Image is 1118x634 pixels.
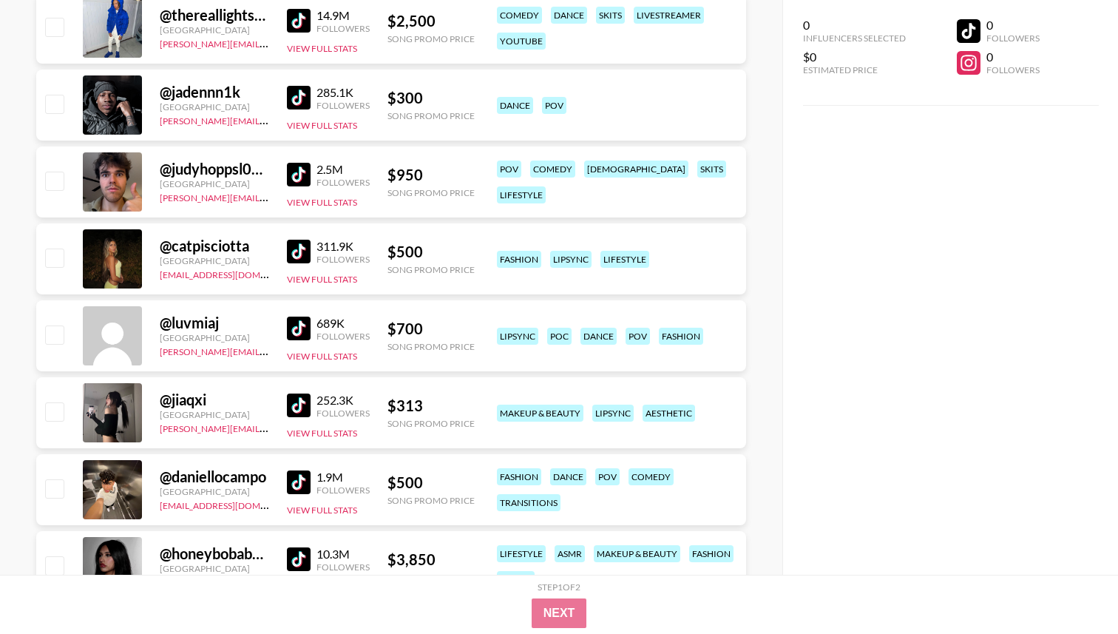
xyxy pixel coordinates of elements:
[287,317,311,340] img: TikTok
[629,468,674,485] div: comedy
[497,328,538,345] div: lipsync
[387,473,475,492] div: $ 500
[316,485,370,496] div: Followers
[316,177,370,188] div: Followers
[316,408,370,419] div: Followers
[316,331,370,342] div: Followers
[287,9,311,33] img: TikTok
[287,120,357,131] button: View Full Stats
[287,351,357,362] button: View Full Stats
[550,468,586,485] div: dance
[287,505,357,516] button: View Full Stats
[555,545,585,562] div: asmr
[600,251,649,268] div: lifestyle
[387,495,475,506] div: Song Promo Price
[160,36,379,50] a: [PERSON_NAME][EMAIL_ADDRESS][DOMAIN_NAME]
[160,314,269,332] div: @ luvmiaj
[387,320,475,338] div: $ 700
[550,251,592,268] div: lipsync
[594,545,680,562] div: makeup & beauty
[387,264,475,275] div: Song Promo Price
[316,254,370,265] div: Followers
[316,393,370,408] div: 252.3K
[803,18,906,33] div: 0
[592,405,634,422] div: lipsync
[532,598,587,628] button: Next
[551,7,587,24] div: dance
[287,163,311,186] img: TikTok
[626,328,650,345] div: pov
[160,189,379,203] a: [PERSON_NAME][EMAIL_ADDRESS][DOMAIN_NAME]
[1044,560,1100,616] iframe: Drift Widget Chat Controller
[316,239,370,254] div: 311.9K
[287,547,311,571] img: TikTok
[287,240,311,263] img: TikTok
[160,563,269,574] div: [GEOGRAPHIC_DATA]
[497,7,542,24] div: comedy
[160,497,308,511] a: [EMAIL_ADDRESS][DOMAIN_NAME]
[497,161,521,178] div: pov
[530,161,575,178] div: comedy
[316,85,370,100] div: 285.1K
[160,83,269,101] div: @ jadennn1k
[596,7,625,24] div: skits
[497,186,546,203] div: lifestyle
[497,468,541,485] div: fashion
[643,405,695,422] div: aesthetic
[387,166,475,184] div: $ 950
[387,243,475,261] div: $ 500
[387,572,475,583] div: Song Promo Price
[387,341,475,352] div: Song Promo Price
[316,470,370,485] div: 1.9M
[986,50,1040,64] div: 0
[497,251,541,268] div: fashion
[497,545,546,562] div: lifestyle
[387,397,475,415] div: $ 313
[387,12,475,30] div: $ 2,500
[287,197,357,208] button: View Full Stats
[316,23,370,34] div: Followers
[387,550,475,569] div: $ 3,850
[387,418,475,429] div: Song Promo Price
[160,468,269,486] div: @ daniellocampo
[160,266,308,280] a: [EMAIL_ADDRESS][DOMAIN_NAME]
[160,255,269,266] div: [GEOGRAPHIC_DATA]
[659,328,703,345] div: fashion
[986,33,1040,44] div: Followers
[316,547,370,562] div: 10.3M
[803,33,906,44] div: Influencers Selected
[160,391,269,409] div: @ jiaqxi
[497,97,533,114] div: dance
[287,86,311,109] img: TikTok
[387,33,475,44] div: Song Promo Price
[160,332,269,343] div: [GEOGRAPHIC_DATA]
[160,160,269,178] div: @ judyhoppsl0vr69
[160,343,379,357] a: [PERSON_NAME][EMAIL_ADDRESS][DOMAIN_NAME]
[542,97,566,114] div: pov
[547,328,572,345] div: poc
[316,8,370,23] div: 14.9M
[689,545,734,562] div: fashion
[387,187,475,198] div: Song Promo Price
[160,112,379,127] a: [PERSON_NAME][EMAIL_ADDRESS][DOMAIN_NAME]
[595,468,620,485] div: pov
[584,161,688,178] div: [DEMOGRAPHIC_DATA]
[316,316,370,331] div: 689K
[160,486,269,497] div: [GEOGRAPHIC_DATA]
[986,64,1040,75] div: Followers
[287,428,357,439] button: View Full Stats
[160,237,269,255] div: @ catpisciotta
[316,162,370,177] div: 2.5M
[160,409,269,420] div: [GEOGRAPHIC_DATA]
[497,494,560,511] div: transitions
[497,405,583,422] div: makeup & beauty
[160,420,379,434] a: [PERSON_NAME][EMAIL_ADDRESS][DOMAIN_NAME]
[580,328,617,345] div: dance
[160,6,269,24] div: @ thereallightskinmonte
[316,562,370,573] div: Followers
[316,100,370,111] div: Followers
[387,89,475,107] div: $ 300
[986,18,1040,33] div: 0
[160,24,269,36] div: [GEOGRAPHIC_DATA]
[538,581,580,593] div: Step 1 of 2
